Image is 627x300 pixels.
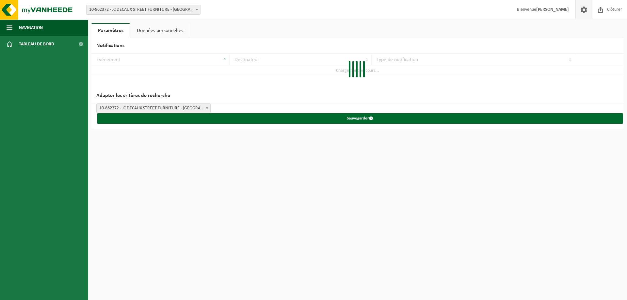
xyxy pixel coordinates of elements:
[97,104,210,113] span: 10-862372 - JC DECAUX STREET FURNITURE - BRUXELLES
[19,20,43,36] span: Navigation
[91,38,624,54] h2: Notifications
[19,36,54,52] span: Tableau de bord
[91,23,130,38] a: Paramètres
[130,23,190,38] a: Données personnelles
[96,103,211,113] span: 10-862372 - JC DECAUX STREET FURNITURE - BRUXELLES
[86,5,201,15] span: 10-862372 - JC DECAUX STREET FURNITURE - BRUXELLES
[536,7,569,12] strong: [PERSON_NAME]
[91,88,624,103] h2: Adapter les critères de recherche
[87,5,200,14] span: 10-862372 - JC DECAUX STREET FURNITURE - BRUXELLES
[97,113,623,124] button: Sauvegarder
